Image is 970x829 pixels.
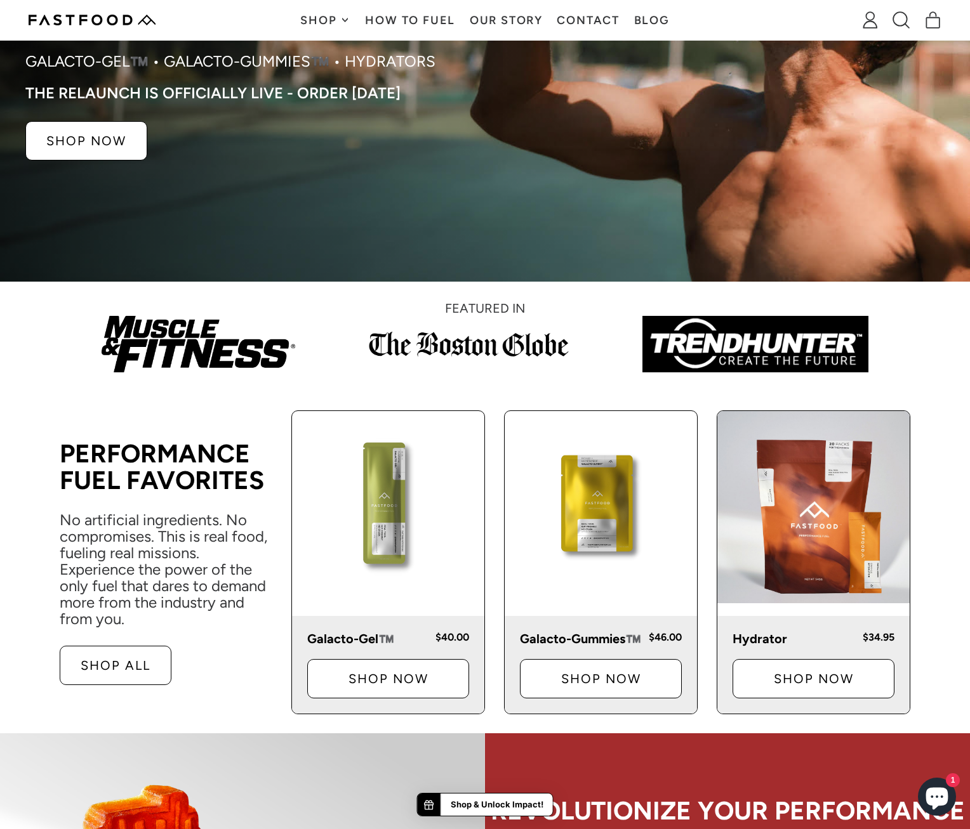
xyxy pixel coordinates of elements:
p: Galacto-Gel™️ • Galacto-Gummies™️ • Hydrators [25,51,435,72]
img: Muscle_and_Fitness.png [102,316,295,372]
img: Fastfood [29,15,156,25]
img: galacto-gummies-771441.webp [505,411,697,603]
p: Hydrator [733,631,855,646]
span: Shop [300,15,340,26]
a: Shop Now [307,659,469,698]
p: Shop Now [754,672,874,685]
p: $46.00 [649,631,682,644]
p: $34.95 [863,631,894,644]
a: Shop Now [733,659,894,698]
img: Logo of 'TRENDHUNTER' with the slogan 'CREATE THE FUTURE' underneath. [642,316,868,372]
p: Shop Now [328,672,448,685]
a: Shop Now [520,659,682,698]
a: Shop All [60,646,171,685]
span: PERFORMANCE FUEL FAVORITES [60,438,264,495]
img: hydrator-978181.jpg [717,411,910,603]
p: The RELAUNCH IS OFFICIALLY LIVE - ORDER [DATE] [25,84,401,102]
p: SHOP NOW [46,134,126,147]
p: $40.00 [435,631,469,644]
p: No artificial ingredients. No compromises. This is real food, fueling real missions. Experience t... [60,512,272,627]
p: Shop Now [541,672,661,685]
p: Galacto-Gel™️ [307,631,428,646]
p: Galacto-Gummies™️ [520,631,641,646]
a: SHOP NOW [25,121,147,160]
inbox-online-store-chat: Shopify online store chat [914,778,960,819]
p: Shop All [81,659,150,672]
img: Boston_Globe.png [365,328,573,360]
h2: Revolutionize Your Performance [491,797,965,824]
img: galacto-gel-869995.webp [292,411,484,603]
